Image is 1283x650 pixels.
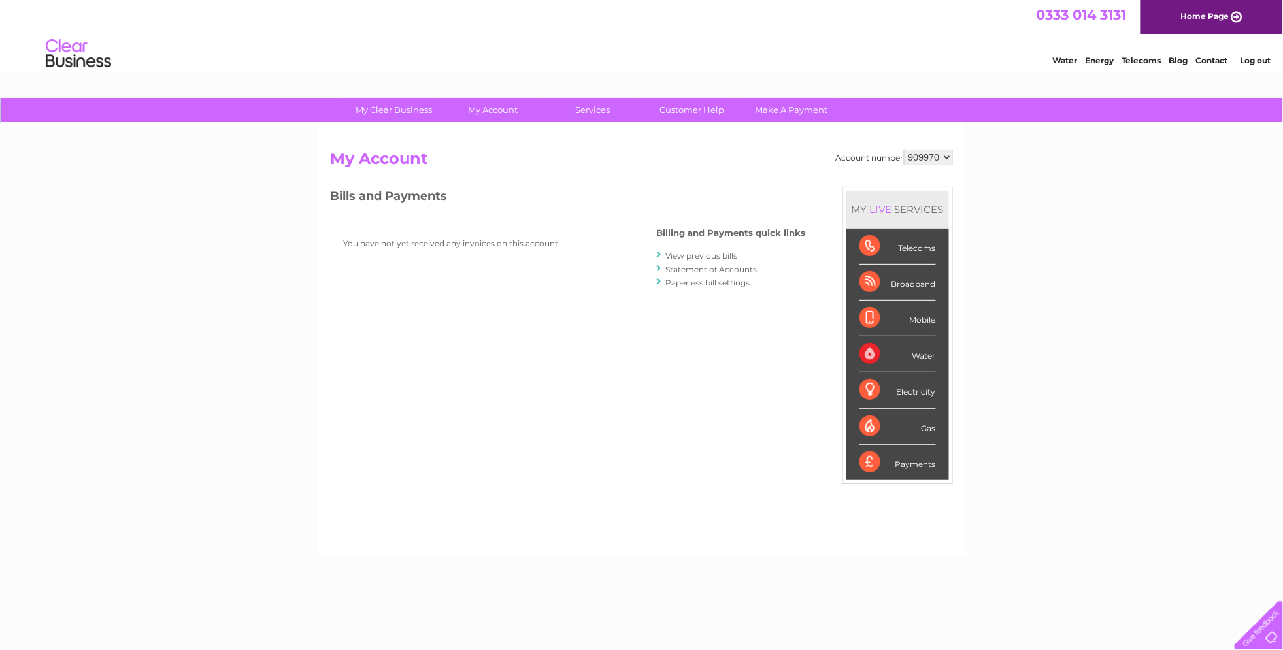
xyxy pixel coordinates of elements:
[340,98,448,122] a: My Clear Business
[859,336,936,372] div: Water
[666,278,750,287] a: Paperless bill settings
[859,409,936,445] div: Gas
[859,372,936,408] div: Electricity
[638,98,746,122] a: Customer Help
[1037,7,1127,23] a: 0333 014 3131
[859,301,936,336] div: Mobile
[331,150,953,174] h2: My Account
[539,98,646,122] a: Services
[846,191,949,228] div: MY SERVICES
[344,237,605,250] p: You have not yet received any invoices on this account.
[666,265,758,274] a: Statement of Accounts
[859,229,936,265] div: Telecoms
[439,98,547,122] a: My Account
[859,265,936,301] div: Broadband
[867,203,895,216] div: LIVE
[1196,56,1228,65] a: Contact
[737,98,845,122] a: Make A Payment
[1122,56,1161,65] a: Telecoms
[1053,56,1078,65] a: Water
[1240,56,1271,65] a: Log out
[45,34,112,74] img: logo.png
[836,150,953,165] div: Account number
[666,251,738,261] a: View previous bills
[1169,56,1188,65] a: Blog
[331,187,806,210] h3: Bills and Payments
[657,228,806,238] h4: Billing and Payments quick links
[1086,56,1114,65] a: Energy
[859,445,936,480] div: Payments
